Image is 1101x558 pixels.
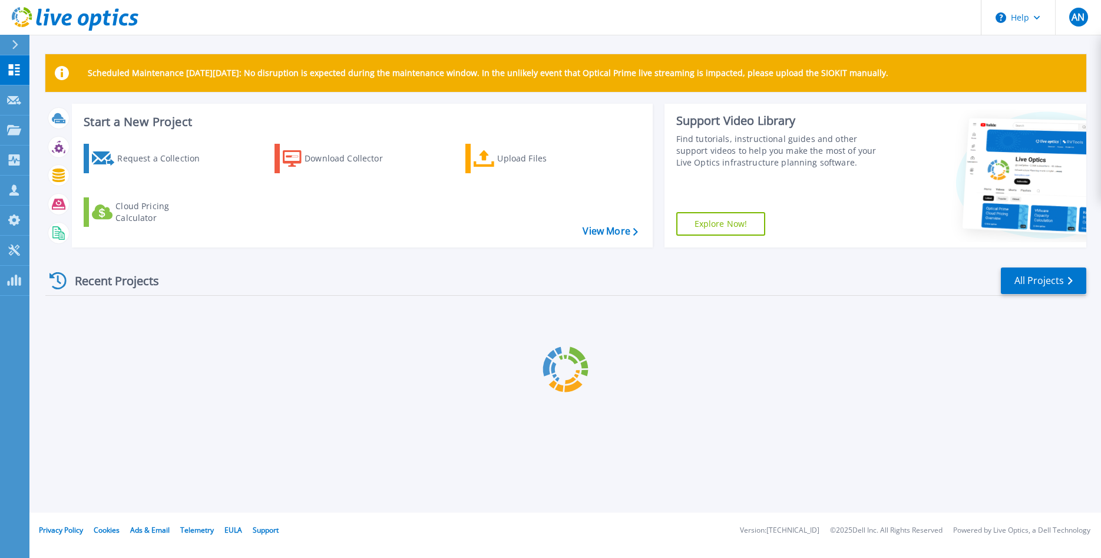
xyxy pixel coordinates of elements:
[88,68,888,78] p: Scheduled Maintenance [DATE][DATE]: No disruption is expected during the maintenance window. In t...
[830,527,943,534] li: © 2025 Dell Inc. All Rights Reserved
[224,525,242,535] a: EULA
[740,527,819,534] li: Version: [TECHNICAL_ID]
[84,197,215,227] a: Cloud Pricing Calculator
[275,144,406,173] a: Download Collector
[305,147,399,170] div: Download Collector
[676,113,891,128] div: Support Video Library
[94,525,120,535] a: Cookies
[676,212,766,236] a: Explore Now!
[84,144,215,173] a: Request a Collection
[1072,12,1085,22] span: AN
[253,525,279,535] a: Support
[39,525,83,535] a: Privacy Policy
[45,266,175,295] div: Recent Projects
[953,527,1090,534] li: Powered by Live Optics, a Dell Technology
[583,226,637,237] a: View More
[1001,268,1086,294] a: All Projects
[180,525,214,535] a: Telemetry
[465,144,597,173] a: Upload Files
[117,147,211,170] div: Request a Collection
[130,525,170,535] a: Ads & Email
[115,200,210,224] div: Cloud Pricing Calculator
[497,147,591,170] div: Upload Files
[676,133,891,169] div: Find tutorials, instructional guides and other support videos to help you make the most of your L...
[84,115,637,128] h3: Start a New Project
